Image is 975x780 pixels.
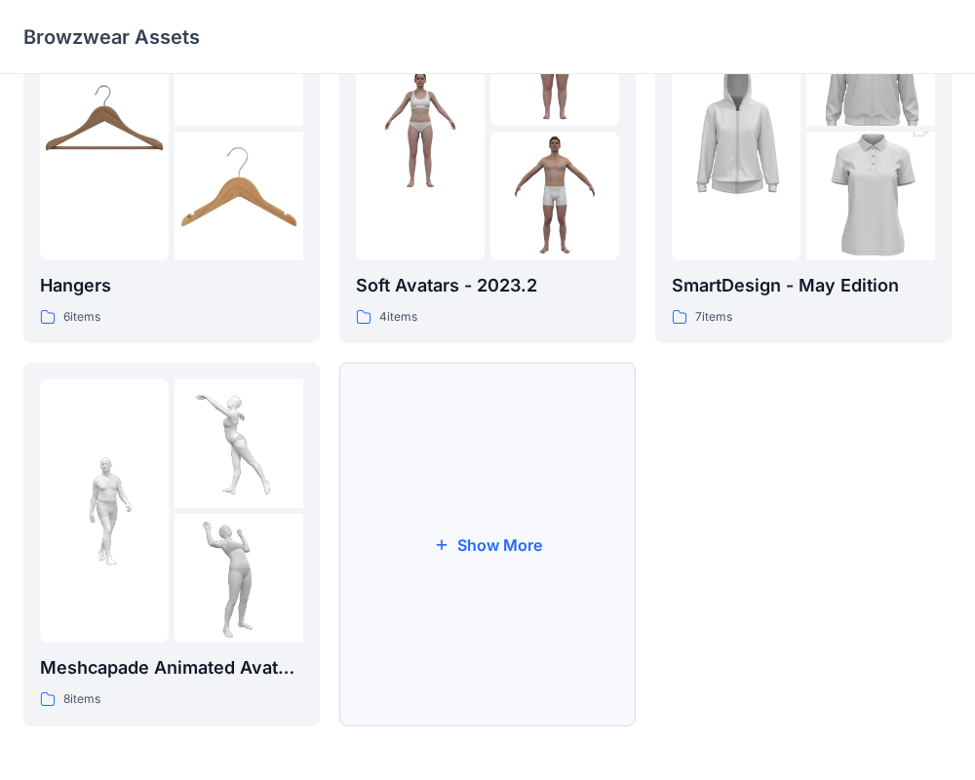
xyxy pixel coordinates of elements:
[695,307,732,328] p: 7 items
[23,363,320,726] a: folder 1folder 2folder 3Meshcapade Animated Avatars8items
[23,23,200,51] p: Browzwear Assets
[806,99,935,292] img: folder 3
[356,272,619,299] p: Soft Avatars - 2023.2
[40,272,303,299] p: Hangers
[40,654,303,682] p: Meshcapade Animated Avatars
[175,514,303,643] img: folder 3
[175,379,303,508] img: folder 2
[40,447,169,575] img: folder 1
[175,132,303,260] img: folder 3
[379,307,417,328] p: 4 items
[339,363,636,726] button: Show More
[672,32,800,225] img: folder 1
[490,132,619,260] img: folder 3
[40,64,169,193] img: folder 1
[672,272,935,299] p: SmartDesign - May Edition
[63,307,100,328] p: 6 items
[356,64,485,193] img: folder 1
[63,689,100,710] p: 8 items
